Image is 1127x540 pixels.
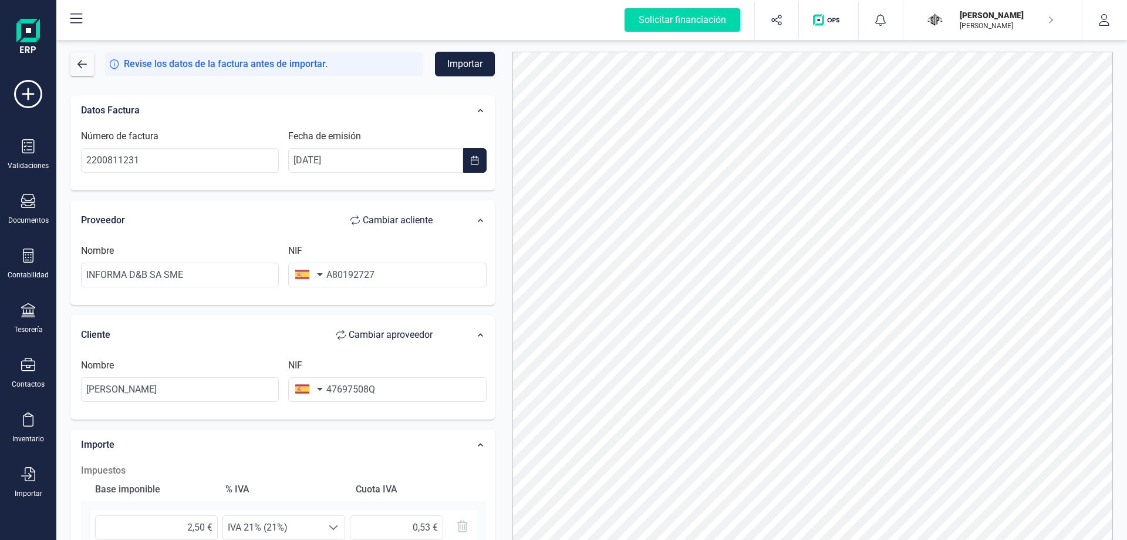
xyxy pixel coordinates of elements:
div: Importar [15,489,42,498]
img: Logo de OPS [813,14,844,26]
div: Cliente [81,323,444,347]
input: 0,00 € [350,515,443,540]
label: NIF [288,244,302,258]
div: Contabilidad [8,270,49,280]
button: Cambiar acliente [339,209,444,232]
div: % IVA [221,478,346,501]
div: Validaciones [8,161,49,170]
span: Importe [81,439,114,450]
div: Inventario [12,434,44,444]
span: IVA 21% (21%) [223,516,322,539]
label: Nombre [81,244,114,258]
div: Solicitar financiación [625,8,740,32]
h2: Impuestos [81,464,487,478]
label: Nombre [81,358,114,373]
p: [PERSON_NAME] [960,21,1054,31]
button: Importar [435,52,495,76]
div: Base imponible [90,478,216,501]
div: Contactos [12,380,45,389]
button: JO[PERSON_NAME][PERSON_NAME] [917,1,1068,39]
div: Tesorería [14,325,43,334]
button: Solicitar financiación [610,1,754,39]
img: JO [922,7,948,33]
label: Fecha de emisión [288,129,361,143]
div: Datos Factura [75,98,450,123]
div: Documentos [8,216,49,225]
span: Revise los datos de la factura antes de importar. [124,57,328,71]
button: Cambiar aproveedor [325,323,444,347]
span: Cambiar a cliente [363,213,433,227]
p: [PERSON_NAME] [960,9,1054,21]
img: Logo Finanedi [16,19,40,56]
div: Cuota IVA [351,478,477,501]
label: Número de factura [81,129,158,143]
label: NIF [288,358,302,373]
button: Logo de OPS [806,1,851,39]
div: Proveedor [81,209,444,232]
input: 0,00 € [95,515,218,540]
span: Cambiar a proveedor [349,328,433,342]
